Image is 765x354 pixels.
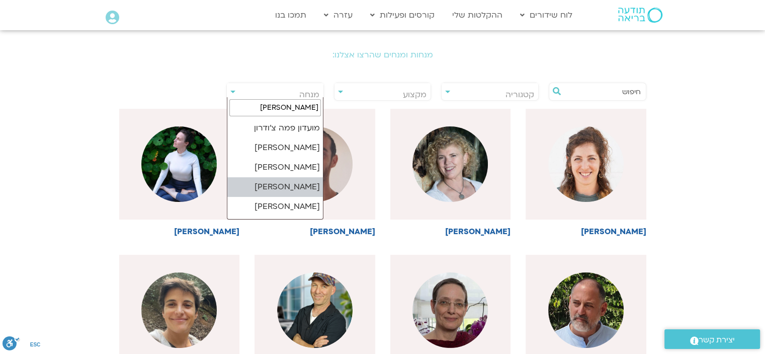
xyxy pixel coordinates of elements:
[664,329,760,349] a: יצירת קשר
[141,126,217,202] img: %D7%A2%D7%A0%D7%AA-%D7%93%D7%95%D7%99%D7%93.jpeg
[526,227,646,236] h6: [PERSON_NAME]
[270,6,311,25] a: תמכו בנו
[447,6,507,25] a: ההקלטות שלי
[548,126,624,202] img: %D7%90%D7%9E%D7%99%D7%9C%D7%99-%D7%92%D7%9C%D7%99%D7%A7.jpg
[365,6,440,25] a: קורסים ופעילות
[319,6,358,25] a: עזרה
[101,50,664,59] h2: מנחות ומנחים שהרצו אצלנו:
[141,272,217,348] img: %D7%A0%D7%A2%D7%9D-%D7%92%D7%A8%D7%99%D7%99%D7%A3-1.jpg
[227,177,323,197] li: [PERSON_NAME]
[119,227,240,236] h6: [PERSON_NAME]
[564,83,641,100] input: חיפוש
[227,118,323,138] li: מועדון פמה צ'ודרון
[254,109,375,236] a: [PERSON_NAME]
[526,109,646,236] a: [PERSON_NAME]
[227,138,323,158] li: [PERSON_NAME]
[254,227,375,236] h6: [PERSON_NAME]
[618,8,662,23] img: תודעה בריאה
[299,89,319,100] span: מנחה
[227,217,323,236] li: [PERSON_NAME]
[403,89,427,100] span: מקצוע
[390,109,511,236] a: [PERSON_NAME]
[390,227,511,236] h6: [PERSON_NAME]
[277,272,353,348] img: %D7%96%D7%99%D7%95%D7%90%D7%9F-.png
[227,197,323,217] li: [PERSON_NAME]
[699,333,735,347] span: יצירת קשר
[412,272,488,348] img: %D7%93%D7%A0%D7%94-%D7%92%D7%A0%D7%99%D7%94%D7%A8.png
[548,272,624,348] img: %D7%91%D7%A8%D7%95%D7%9A-%D7%A8%D7%96.png
[227,158,323,177] li: [PERSON_NAME]
[119,109,240,236] a: [PERSON_NAME]
[515,6,577,25] a: לוח שידורים
[412,126,488,202] img: %D7%9E%D7%95%D7%A8-%D7%93%D7%95%D7%90%D7%A0%D7%99.jpg
[505,89,534,100] span: קטגוריה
